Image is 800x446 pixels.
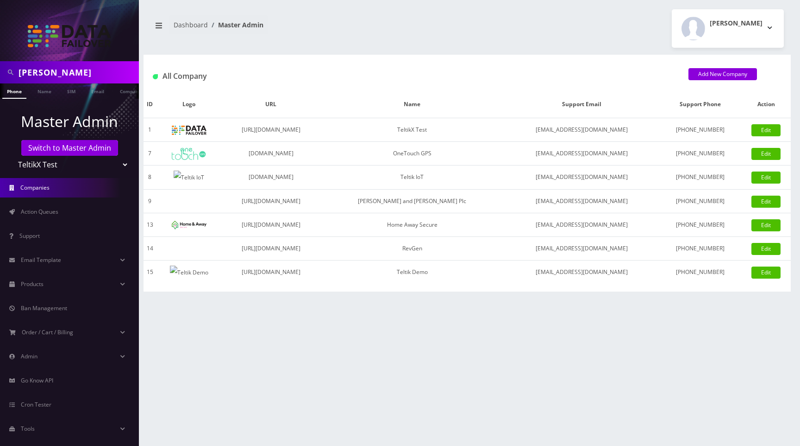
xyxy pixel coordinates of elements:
[144,213,156,236] td: 13
[659,91,741,118] th: Support Phone
[33,83,56,98] a: Name
[221,189,321,213] td: [URL][DOMAIN_NAME]
[153,74,158,79] img: All Company
[221,213,321,236] td: [URL][DOMAIN_NAME]
[21,304,67,312] span: Ban Management
[221,91,321,118] th: URL
[504,213,659,236] td: [EMAIL_ADDRESS][DOMAIN_NAME]
[153,72,675,81] h1: All Company
[659,142,741,166] td: [PHONE_NUMBER]
[172,148,206,160] img: OneTouch GPS
[659,118,741,142] td: [PHONE_NUMBER]
[221,118,321,142] td: [URL][DOMAIN_NAME]
[659,189,741,213] td: [PHONE_NUMBER]
[62,83,80,98] a: SIM
[321,118,504,142] td: TeltikX Test
[659,236,741,260] td: [PHONE_NUMBER]
[144,142,156,166] td: 7
[21,425,35,433] span: Tools
[87,83,109,98] a: Email
[504,142,659,166] td: [EMAIL_ADDRESS][DOMAIN_NAME]
[144,91,156,118] th: ID
[208,20,263,30] li: Master Admin
[504,118,659,142] td: [EMAIL_ADDRESS][DOMAIN_NAME]
[751,243,781,255] a: Edit
[321,166,504,190] td: Teltik IoT
[144,260,156,284] td: 15
[221,142,321,166] td: [DOMAIN_NAME]
[221,236,321,260] td: [URL][DOMAIN_NAME]
[21,352,37,360] span: Admin
[751,196,781,208] a: Edit
[751,172,781,184] a: Edit
[504,166,659,190] td: [EMAIL_ADDRESS][DOMAIN_NAME]
[321,213,504,236] td: Home Away Secure
[21,401,51,408] span: Cron Tester
[659,213,741,236] td: [PHONE_NUMBER]
[751,124,781,136] a: Edit
[172,221,206,229] img: Home Away Secure
[321,91,504,118] th: Name
[221,166,321,190] td: [DOMAIN_NAME]
[21,280,44,288] span: Products
[20,184,50,191] span: Companies
[170,266,208,280] img: Teltik Demo
[321,236,504,260] td: RevGen
[710,19,762,27] h2: [PERSON_NAME]
[150,15,460,42] nav: breadcrumb
[172,126,206,135] img: TeltikX Test
[672,9,784,48] button: [PERSON_NAME]
[156,91,221,118] th: Logo
[742,91,791,118] th: Action
[751,148,781,160] a: Edit
[659,166,741,190] td: [PHONE_NUMBER]
[321,142,504,166] td: OneTouch GPS
[19,64,137,81] input: Search in Company
[2,83,26,99] a: Phone
[751,267,781,279] a: Edit
[504,236,659,260] td: [EMAIL_ADDRESS][DOMAIN_NAME]
[144,236,156,260] td: 14
[321,189,504,213] td: [PERSON_NAME] and [PERSON_NAME] Plc
[21,256,61,264] span: Email Template
[144,166,156,190] td: 8
[174,20,208,29] a: Dashboard
[688,68,757,80] a: Add New Company
[19,232,40,240] span: Support
[21,140,118,156] a: Switch to Master Admin
[751,219,781,231] a: Edit
[144,189,156,213] td: 9
[659,260,741,284] td: [PHONE_NUMBER]
[174,171,204,185] img: Teltik IoT
[321,260,504,284] td: Teltik Demo
[504,189,659,213] td: [EMAIL_ADDRESS][DOMAIN_NAME]
[504,260,659,284] td: [EMAIL_ADDRESS][DOMAIN_NAME]
[221,260,321,284] td: [URL][DOMAIN_NAME]
[22,328,73,336] span: Order / Cart / Billing
[144,118,156,142] td: 1
[504,91,659,118] th: Support Email
[21,376,53,384] span: Go Know API
[21,208,58,216] span: Action Queues
[28,25,111,47] img: TeltikX Test
[115,83,146,98] a: Company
